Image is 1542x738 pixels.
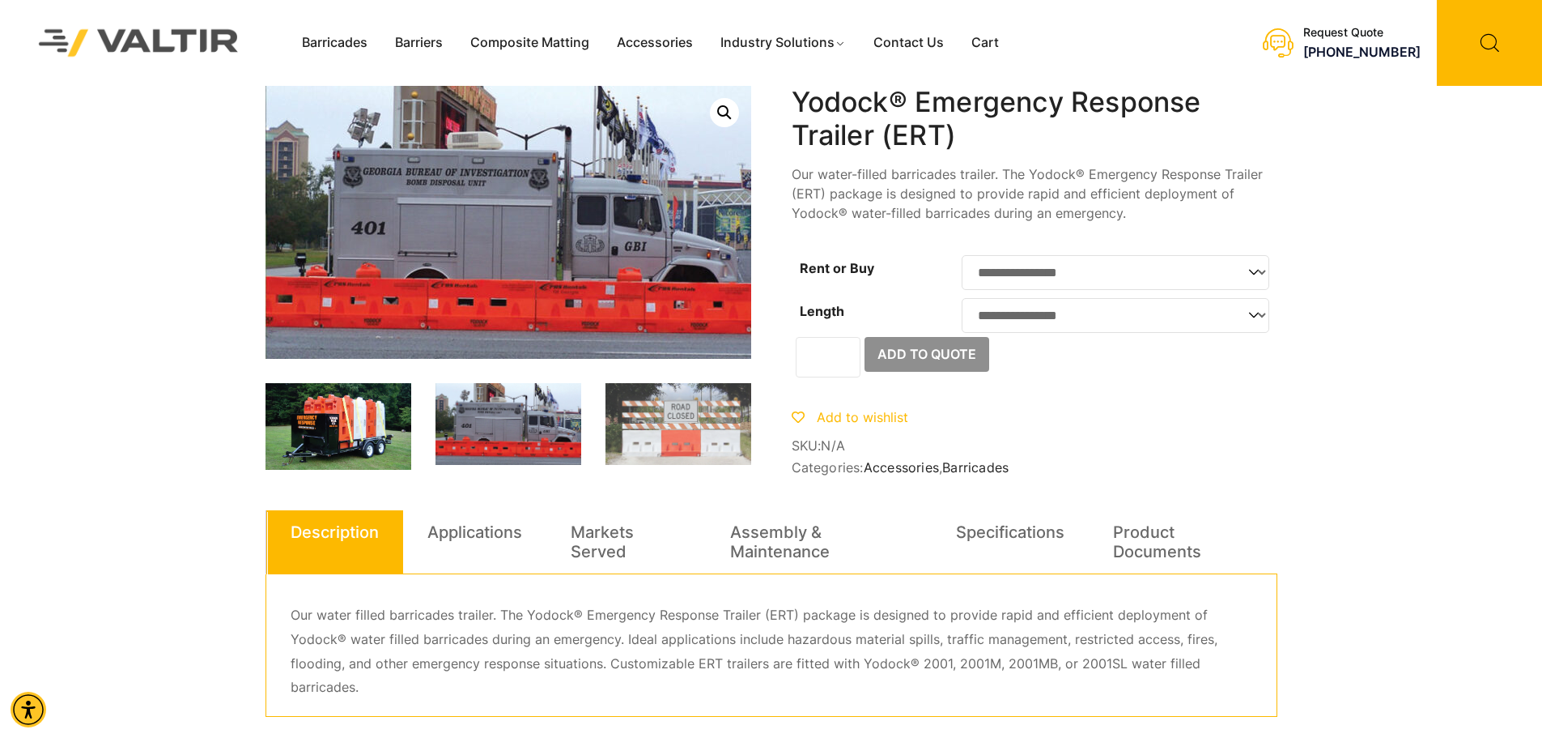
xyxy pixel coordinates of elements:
[288,31,381,55] a: Barricades
[457,31,603,55] a: Composite Matting
[864,337,989,373] button: Add to Quote
[1113,510,1252,574] a: Product Documents
[796,337,860,378] input: Product quantity
[435,383,581,465] img: A Georgia Bureau of Investigation bomb disposal unit truck is parked behind orange barricades.
[864,459,939,476] a: Accessories
[792,460,1277,476] span: Categories: ,
[956,510,1064,554] a: Specifications
[707,31,860,55] a: Industry Solutions
[291,604,1252,701] p: Our water filled barricades trailer. The Yodock® Emergency Response Trailer (ERT) package is desi...
[730,510,907,574] a: Assembly & Maintenance
[860,31,958,55] a: Contact Us
[1303,26,1421,40] div: Request Quote
[291,510,379,554] a: Description
[571,510,682,574] a: Markets Served
[792,409,908,425] a: Add to wishlist
[381,31,457,55] a: Barriers
[821,437,845,454] span: N/A
[792,164,1277,223] p: Our water-filled barricades trailer. The Yodock® Emergency Response Trailer (ERT) package is desi...
[800,260,874,276] label: Rent or Buy
[18,8,260,77] img: Valtir Rentals
[817,409,908,425] span: Add to wishlist
[11,692,46,727] div: Accessibility Menu
[1303,44,1421,60] a: call (888) 496-3625
[605,383,751,465] img: A road closure barrier with orange and white stripes and a sign that reads "ROAD CLOSED."
[603,31,707,55] a: Accessories
[792,438,1277,454] span: SKU:
[792,86,1277,152] h1: Yodock® Emergency Response Trailer (ERT)
[958,31,1013,55] a: Cart
[800,303,844,319] label: Length
[427,510,522,554] a: Applications
[265,383,411,470] img: Yodock-ERT-Main-Image.png
[942,459,1009,476] a: Barricades
[710,98,739,127] a: Open this option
